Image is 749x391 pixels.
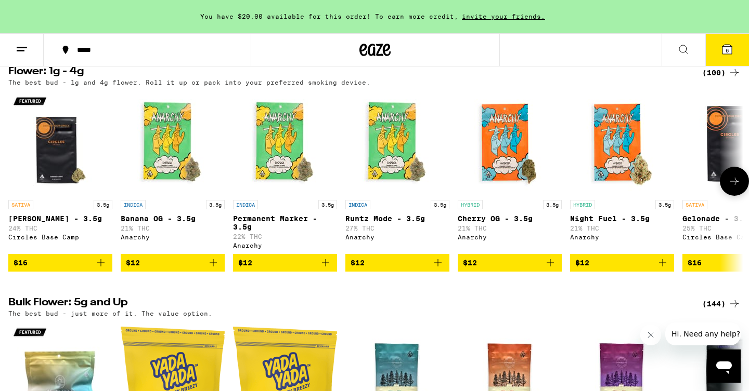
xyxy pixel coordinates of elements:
a: Open page for Night Fuel - 3.5g from Anarchy [570,91,674,254]
span: $12 [463,259,477,267]
p: 3.5g [318,200,337,209]
p: 3.5g [94,200,112,209]
h2: Bulk Flower: 5g and Up [8,298,690,310]
iframe: Button to launch messaging window [707,349,741,383]
button: Add to bag [458,254,562,272]
p: 3.5g [206,200,225,209]
p: [PERSON_NAME] - 3.5g [8,214,112,223]
a: Open page for Cherry OG - 3.5g from Anarchy [458,91,562,254]
p: SATIVA [682,200,707,209]
span: 6 [726,47,729,53]
button: Add to bag [233,254,337,272]
button: Add to bag [345,254,449,272]
span: You have $20.00 available for this order! To earn more credit, [200,13,458,20]
p: SATIVA [8,200,33,209]
div: Anarchy [458,234,562,240]
p: INDICA [345,200,370,209]
p: 24% THC [8,225,112,232]
p: Runtz Mode - 3.5g [345,214,449,223]
span: $12 [126,259,140,267]
span: $12 [351,259,365,267]
p: 22% THC [233,233,337,240]
p: The best bud - just more of it. The value option. [8,310,212,317]
p: 21% THC [121,225,225,232]
a: Open page for Runtz Mode - 3.5g from Anarchy [345,91,449,254]
span: $12 [575,259,589,267]
p: INDICA [121,200,146,209]
img: Anarchy - Banana OG - 3.5g [121,91,225,195]
div: Anarchy [121,234,225,240]
p: 21% THC [458,225,562,232]
button: Add to bag [570,254,674,272]
p: HYBRID [458,200,483,209]
p: 27% THC [345,225,449,232]
span: $16 [14,259,28,267]
img: Anarchy - Runtz Mode - 3.5g [345,91,449,195]
p: INDICA [233,200,258,209]
div: Anarchy [345,234,449,240]
p: Permanent Marker - 3.5g [233,214,337,231]
p: Banana OG - 3.5g [121,214,225,223]
h2: Flower: 1g - 4g [8,66,690,79]
button: Add to bag [121,254,225,272]
p: HYBRID [570,200,595,209]
a: (100) [702,66,741,79]
p: 3.5g [431,200,449,209]
div: Anarchy [570,234,674,240]
button: Add to bag [8,254,112,272]
div: Anarchy [233,242,337,249]
p: 3.5g [543,200,562,209]
img: Anarchy - Permanent Marker - 3.5g [233,91,337,195]
img: Anarchy - Night Fuel - 3.5g [570,91,674,195]
a: (144) [702,298,741,310]
span: $16 [688,259,702,267]
p: Cherry OG - 3.5g [458,214,562,223]
p: 21% THC [570,225,674,232]
iframe: Message from company [665,322,741,345]
span: $12 [238,259,252,267]
a: Open page for Permanent Marker - 3.5g from Anarchy [233,91,337,254]
a: Open page for Gush Rush - 3.5g from Circles Base Camp [8,91,112,254]
a: Open page for Banana OG - 3.5g from Anarchy [121,91,225,254]
p: 3.5g [655,200,674,209]
button: 6 [705,34,749,66]
img: Circles Base Camp - Gush Rush - 3.5g [8,91,112,195]
p: Night Fuel - 3.5g [570,214,674,223]
div: Circles Base Camp [8,234,112,240]
p: The best bud - 1g and 4g flower. Roll it up or pack into your preferred smoking device. [8,79,370,86]
span: invite your friends. [458,13,549,20]
iframe: Close message [640,325,661,345]
img: Anarchy - Cherry OG - 3.5g [458,91,562,195]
